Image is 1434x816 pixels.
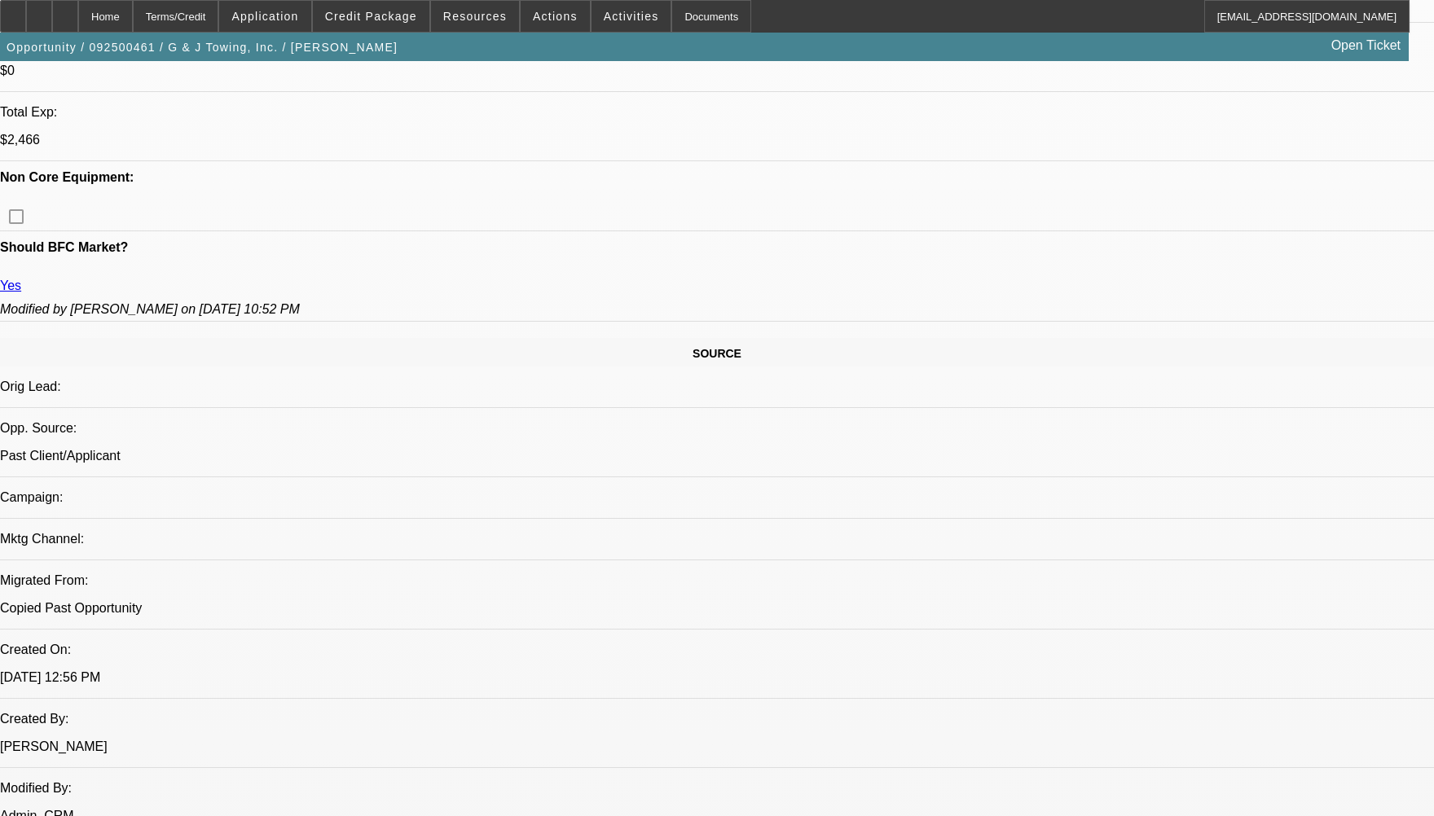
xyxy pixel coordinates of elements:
span: Activities [604,10,659,23]
button: Activities [592,1,671,32]
span: Credit Package [325,10,417,23]
button: Actions [521,1,590,32]
button: Resources [431,1,519,32]
button: Application [219,1,310,32]
button: Credit Package [313,1,429,32]
a: Open Ticket [1325,32,1407,59]
span: Actions [533,10,578,23]
span: Application [231,10,298,23]
span: Resources [443,10,507,23]
span: Opportunity / 092500461 / G & J Towing, Inc. / [PERSON_NAME] [7,41,398,54]
span: SOURCE [693,347,741,360]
